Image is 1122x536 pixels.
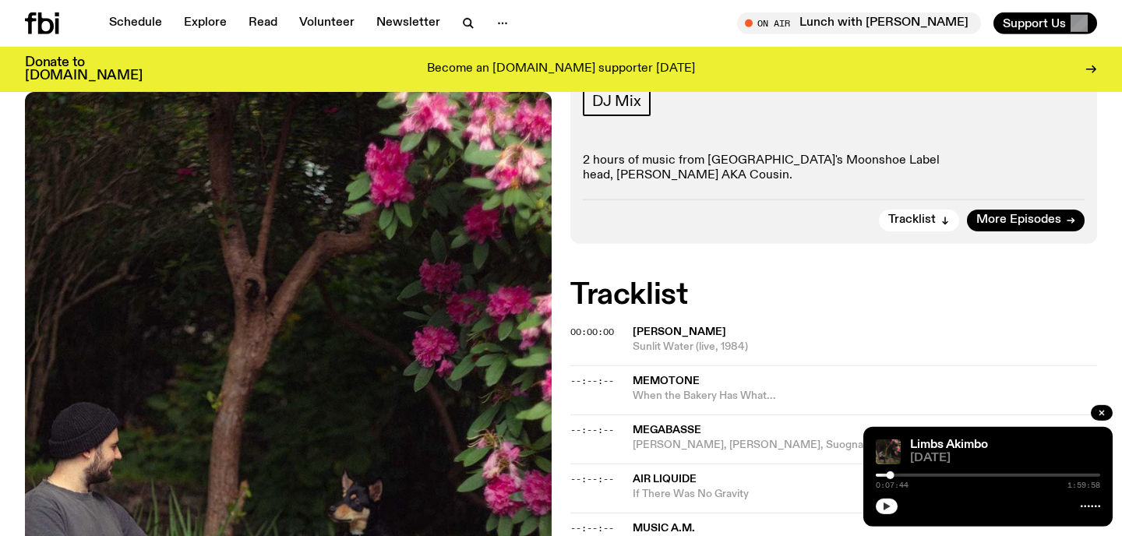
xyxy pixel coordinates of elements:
[427,62,695,76] p: Become an [DOMAIN_NAME] supporter [DATE]
[633,425,701,436] span: Megabasse
[633,487,1097,502] span: If There Was No Gravity
[879,210,959,231] button: Tracklist
[633,438,1097,453] span: [PERSON_NAME], [PERSON_NAME], Suogna
[910,439,988,451] a: Limbs Akimbo
[633,523,695,534] span: Music A.M.
[570,522,614,534] span: --:--:--
[570,326,614,338] span: 00:00:00
[570,328,614,337] button: 00:00:00
[967,210,1085,231] a: More Episodes
[570,473,614,485] span: --:--:--
[633,474,697,485] span: Air Liquide
[290,12,364,34] a: Volunteer
[583,86,651,116] a: DJ Mix
[25,56,143,83] h3: Donate to [DOMAIN_NAME]
[100,12,171,34] a: Schedule
[976,214,1061,226] span: More Episodes
[633,376,700,386] span: Memotone
[910,453,1100,464] span: [DATE]
[175,12,236,34] a: Explore
[583,153,1085,183] p: 2 hours of music from [GEOGRAPHIC_DATA]'s Moonshoe Label head, [PERSON_NAME] AKA Cousin.
[993,12,1097,34] button: Support Us
[888,214,936,226] span: Tracklist
[570,375,614,387] span: --:--:--
[592,93,641,110] span: DJ Mix
[1003,16,1066,30] span: Support Us
[570,281,1097,309] h2: Tracklist
[737,12,981,34] button: On AirLunch with [PERSON_NAME]
[876,439,901,464] img: Jackson sits at an outdoor table, legs crossed and gazing at a black and brown dog also sitting a...
[633,340,1097,354] span: Sunlit Water (live, 1984)
[239,12,287,34] a: Read
[633,326,726,337] span: [PERSON_NAME]
[570,424,614,436] span: --:--:--
[876,481,909,489] span: 0:07:44
[1067,481,1100,489] span: 1:59:58
[633,389,1097,404] span: When the Bakery Has What...
[367,12,450,34] a: Newsletter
